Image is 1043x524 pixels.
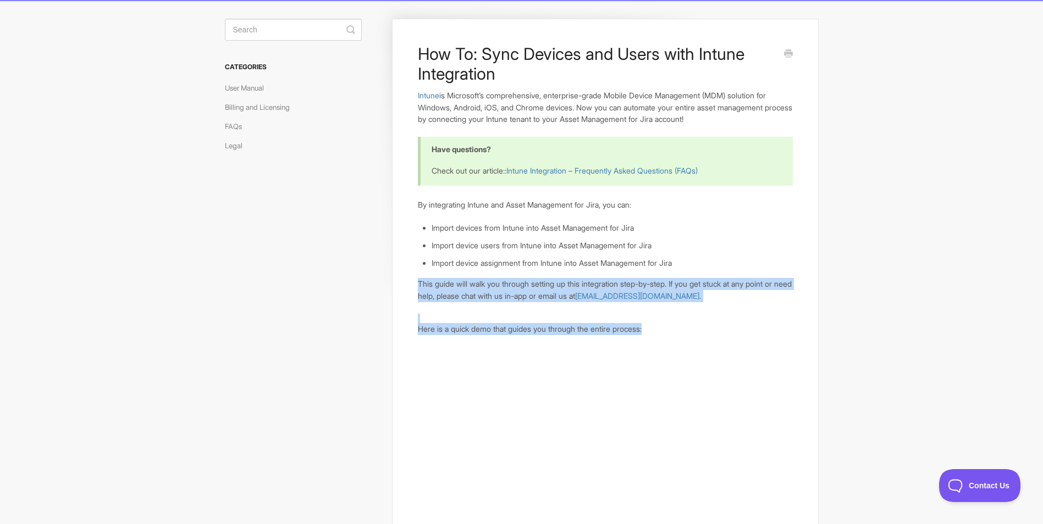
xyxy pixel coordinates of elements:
[784,48,793,60] a: Print this Article
[225,79,272,97] a: User Manual
[225,98,298,116] a: Billing and Licensing
[225,137,251,154] a: Legal
[432,257,792,269] li: Import device assignment from Intune into Asset Management for Jira
[575,291,699,300] a: [EMAIL_ADDRESS][DOMAIN_NAME]
[418,90,792,125] p: is Microsoft’s comprehensive, enterprise-grade Mobile Device Management (MDM) solution for Window...
[432,144,491,154] b: Have questions?
[418,44,776,83] h1: How To: Sync Devices and Users with Intune Integration
[432,239,792,252] li: Import device users from Intune into Asset Management for Jira
[432,165,779,177] p: Check out our article::
[939,469,1021,502] iframe: Toggle Customer Support
[418,323,792,335] p: Here is a quick demo that guides you through the entire process:
[225,57,362,77] h3: Categories
[225,118,250,135] a: FAQs
[418,91,439,100] a: Intune
[418,278,792,302] p: This guide will walk you through setting up this integration step-by-step. If you get stuck at an...
[506,166,698,175] a: Intune Integration – Frequently Asked Questions (FAQs)
[432,222,792,234] li: Import devices from Intune into Asset Management for Jira
[418,199,792,211] p: By integrating Intune and Asset Management for Jira, you can:
[225,19,362,41] input: Search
